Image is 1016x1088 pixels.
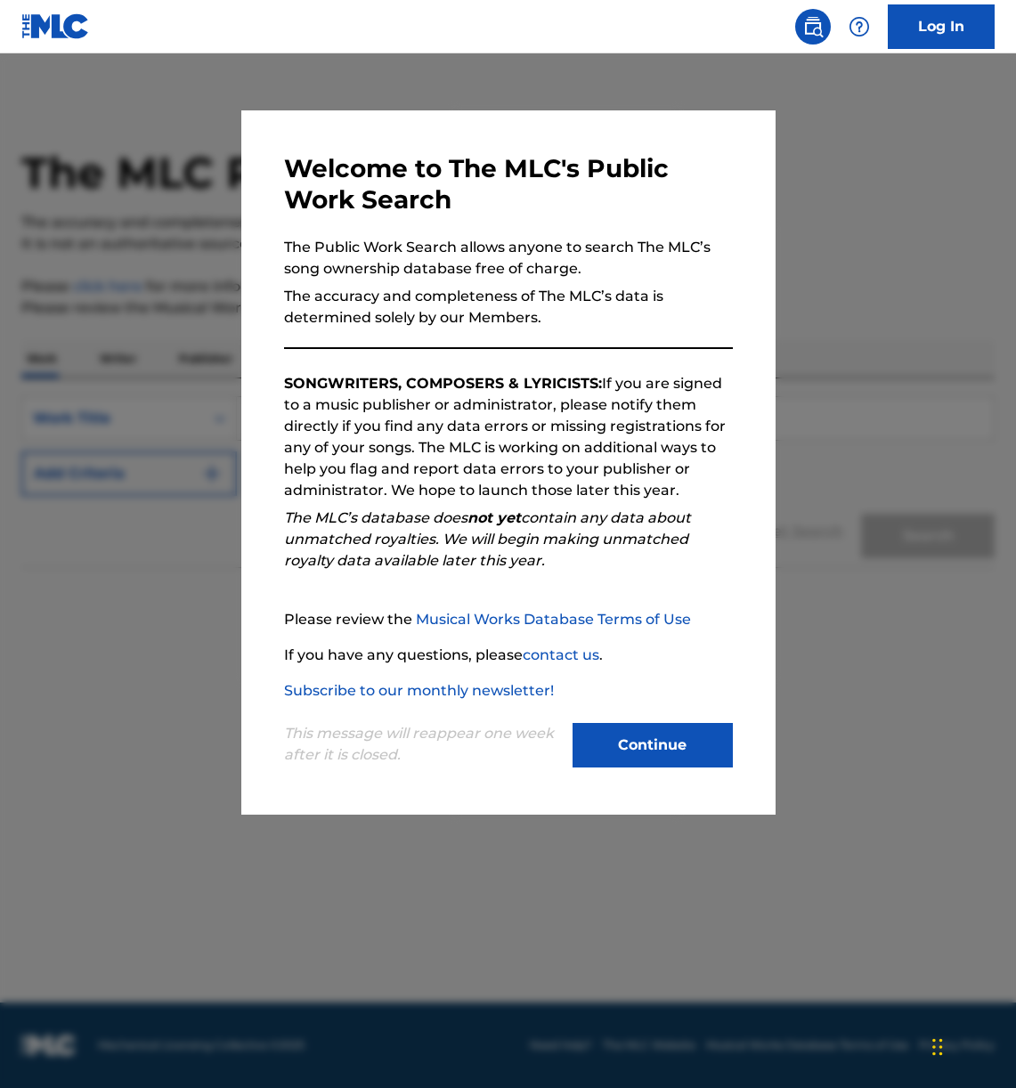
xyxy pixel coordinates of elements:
[284,373,733,501] p: If you are signed to a music publisher or administrator, please notify them directly if you find ...
[284,509,691,569] em: The MLC’s database does contain any data about unmatched royalties. We will begin making unmatche...
[523,646,599,663] a: contact us
[284,723,562,766] p: This message will reappear one week after it is closed.
[284,645,733,666] p: If you have any questions, please .
[932,1020,943,1074] div: Drag
[284,682,554,699] a: Subscribe to our monthly newsletter!
[416,611,691,628] a: Musical Works Database Terms of Use
[284,609,733,630] p: Please review the
[927,1003,1016,1088] iframe: Chat Widget
[21,13,90,39] img: MLC Logo
[802,16,824,37] img: search
[467,509,521,526] strong: not yet
[284,286,733,329] p: The accuracy and completeness of The MLC’s data is determined solely by our Members.
[841,9,877,45] div: Help
[888,4,995,49] a: Log In
[573,723,733,767] button: Continue
[284,153,733,215] h3: Welcome to The MLC's Public Work Search
[284,375,602,392] strong: SONGWRITERS, COMPOSERS & LYRICISTS:
[849,16,870,37] img: help
[795,9,831,45] a: Public Search
[284,237,733,280] p: The Public Work Search allows anyone to search The MLC’s song ownership database free of charge.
